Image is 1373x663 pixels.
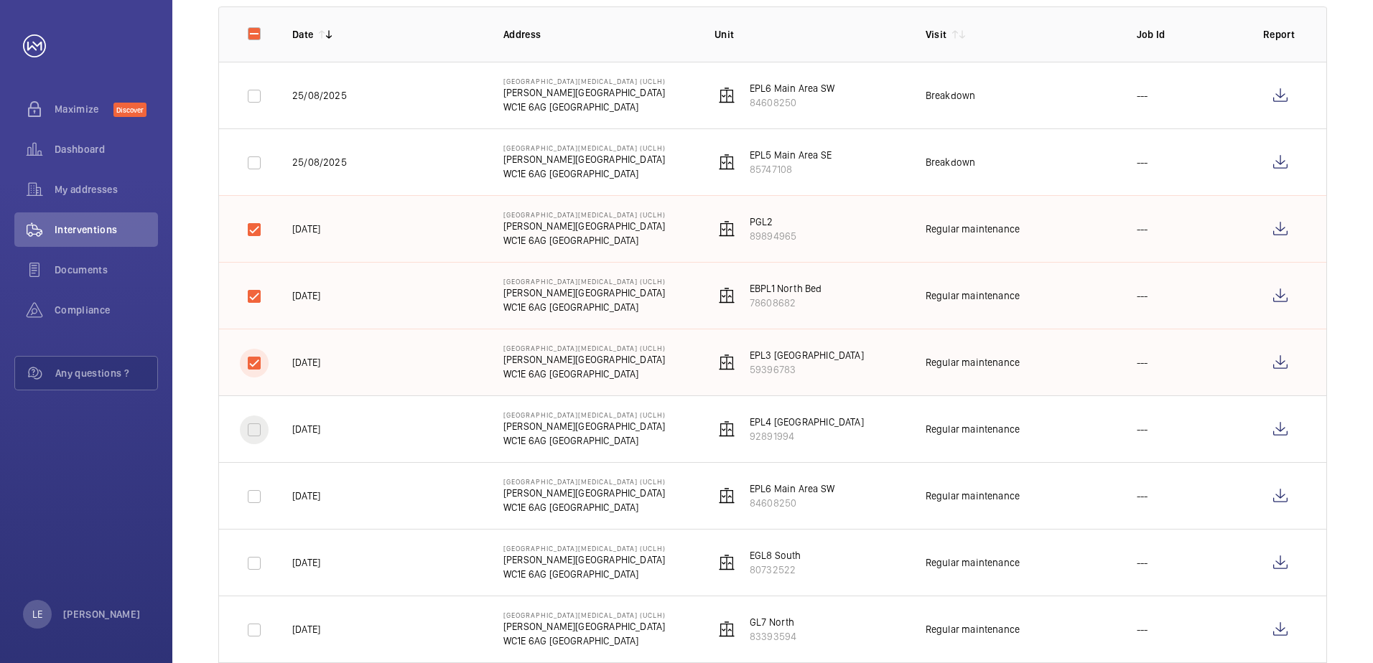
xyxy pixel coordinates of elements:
p: [DATE] [292,622,320,636]
img: elevator.svg [718,621,735,638]
p: --- [1137,288,1148,303]
p: --- [1137,422,1148,436]
img: elevator.svg [718,287,735,304]
p: LE [32,607,42,621]
p: EPL5 Main Area SE [750,148,832,162]
p: [DATE] [292,422,320,436]
div: Breakdown [926,155,976,169]
p: WC1E 6AG [GEOGRAPHIC_DATA] [503,100,666,114]
span: Compliance [55,303,158,317]
p: EPL4 [GEOGRAPHIC_DATA] [750,415,864,429]
p: WC1E 6AG [GEOGRAPHIC_DATA] [503,166,666,181]
p: [GEOGRAPHIC_DATA][MEDICAL_DATA] (UCLH) [503,77,666,85]
img: elevator.svg [718,154,735,171]
p: Address [503,27,692,42]
p: WC1E 6AG [GEOGRAPHIC_DATA] [503,300,666,314]
img: elevator.svg [718,220,735,238]
div: Regular maintenance [926,288,1020,303]
p: [GEOGRAPHIC_DATA][MEDICAL_DATA] (UCLH) [503,611,666,619]
img: elevator.svg [718,87,735,104]
p: --- [1137,88,1148,103]
p: EPL6 Main Area SW [750,81,834,95]
p: Visit [926,27,947,42]
p: WC1E 6AG [GEOGRAPHIC_DATA] [503,233,666,248]
p: WC1E 6AG [GEOGRAPHIC_DATA] [503,634,666,648]
span: Any questions ? [55,366,157,380]
div: Regular maintenance [926,622,1020,636]
p: Date [292,27,313,42]
p: [GEOGRAPHIC_DATA][MEDICAL_DATA] (UCLH) [503,144,666,152]
p: [PERSON_NAME] [63,607,141,621]
p: Report [1263,27,1298,42]
p: [PERSON_NAME][GEOGRAPHIC_DATA] [503,619,666,634]
p: EGL8 South [750,548,801,563]
p: --- [1137,489,1148,503]
p: WC1E 6AG [GEOGRAPHIC_DATA] [503,567,666,581]
p: --- [1137,355,1148,370]
div: Regular maintenance [926,422,1020,436]
p: EBPL1 North Bed [750,281,822,296]
p: GL7 North [750,615,796,629]
p: WC1E 6AG [GEOGRAPHIC_DATA] [503,500,666,514]
p: [GEOGRAPHIC_DATA][MEDICAL_DATA] (UCLH) [503,344,666,352]
span: Documents [55,263,158,277]
div: Regular maintenance [926,555,1020,570]
p: PGL2 [750,215,796,229]
p: [GEOGRAPHIC_DATA][MEDICAL_DATA] (UCLH) [503,544,666,552]
p: --- [1137,155,1148,169]
p: [PERSON_NAME][GEOGRAPHIC_DATA] [503,219,666,233]
p: EPL3 [GEOGRAPHIC_DATA] [750,348,864,362]
span: Maximize [55,102,113,116]
p: [GEOGRAPHIC_DATA][MEDICAL_DATA] (UCLH) [503,210,666,219]
p: [PERSON_NAME][GEOGRAPHIC_DATA] [503,352,666,367]
img: elevator.svg [718,420,735,438]
p: 92891994 [750,429,864,443]
div: Regular maintenance [926,355,1020,370]
img: elevator.svg [718,554,735,571]
span: My addresses [55,182,158,197]
p: [GEOGRAPHIC_DATA][MEDICAL_DATA] (UCLH) [503,277,666,286]
p: 84608250 [750,496,834,510]
p: WC1E 6AG [GEOGRAPHIC_DATA] [503,433,666,448]
p: 89894965 [750,229,796,243]
p: Unit [715,27,903,42]
span: Discover [113,103,146,117]
p: [DATE] [292,489,320,503]
div: Regular maintenance [926,489,1020,503]
p: EPL6 Main Area SW [750,481,834,496]
p: [GEOGRAPHIC_DATA][MEDICAL_DATA] (UCLH) [503,477,666,486]
p: [PERSON_NAME][GEOGRAPHIC_DATA] [503,286,666,300]
p: 25/08/2025 [292,155,347,169]
p: --- [1137,555,1148,570]
p: 25/08/2025 [292,88,347,103]
p: [DATE] [292,355,320,370]
p: [PERSON_NAME][GEOGRAPHIC_DATA] [503,486,666,500]
p: 85747108 [750,162,832,177]
p: --- [1137,222,1148,236]
span: Dashboard [55,142,158,156]
p: Job Id [1137,27,1240,42]
img: elevator.svg [718,487,735,504]
p: [PERSON_NAME][GEOGRAPHIC_DATA] [503,552,666,567]
span: Interventions [55,222,158,237]
p: 84608250 [750,95,834,110]
p: [GEOGRAPHIC_DATA][MEDICAL_DATA] (UCLH) [503,410,666,419]
p: 78608682 [750,296,822,310]
div: Regular maintenance [926,222,1020,236]
div: Breakdown [926,88,976,103]
p: 80732522 [750,563,801,577]
p: [DATE] [292,555,320,570]
p: [DATE] [292,222,320,236]
p: --- [1137,622,1148,636]
p: [PERSON_NAME][GEOGRAPHIC_DATA] [503,419,666,433]
p: WC1E 6AG [GEOGRAPHIC_DATA] [503,367,666,381]
p: [PERSON_NAME][GEOGRAPHIC_DATA] [503,85,666,100]
p: [DATE] [292,288,320,303]
p: [PERSON_NAME][GEOGRAPHIC_DATA] [503,152,666,166]
p: 59396783 [750,362,864,377]
p: 83393594 [750,629,796,644]
img: elevator.svg [718,354,735,371]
